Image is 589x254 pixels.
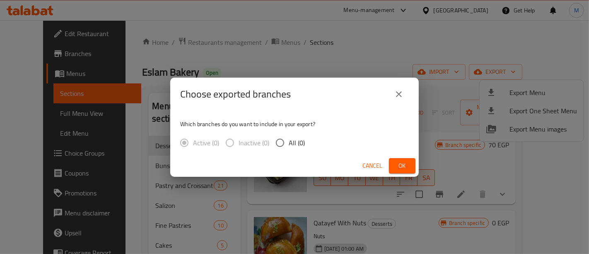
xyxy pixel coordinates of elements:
[389,84,409,104] button: close
[389,158,415,173] button: Ok
[396,161,409,171] span: Ok
[362,161,382,171] span: Cancel
[289,138,305,148] span: All (0)
[180,88,291,101] h2: Choose exported branches
[239,138,269,148] span: Inactive (0)
[180,120,409,128] p: Which branches do you want to include in your export?
[359,158,386,173] button: Cancel
[193,138,219,148] span: Active (0)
